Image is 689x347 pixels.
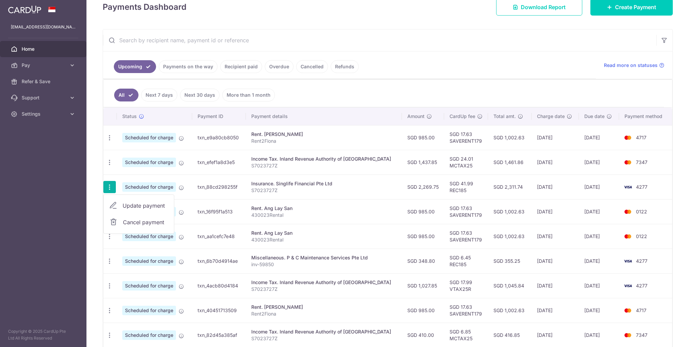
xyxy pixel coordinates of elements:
span: Home [22,46,66,52]
td: SGD 24.01 MCTAX25 [444,150,488,175]
td: SGD 17.63 SAVERENT179 [444,125,488,150]
td: txn_4acb80d4184 [192,273,246,298]
td: SGD 985.00 [402,298,444,323]
div: Income Tax. Inland Revenue Authority of [GEOGRAPHIC_DATA] [251,328,397,335]
img: Bank Card [621,158,635,166]
span: 4277 [636,258,647,264]
td: [DATE] [579,273,619,298]
td: [DATE] [532,298,579,323]
td: SGD 6.45 REC185 [444,249,488,273]
span: 0122 [636,233,647,239]
div: Income Tax. Inland Revenue Authority of [GEOGRAPHIC_DATA] [251,279,397,286]
a: Next 30 days [180,89,220,101]
td: [DATE] [579,125,619,150]
h4: Payments Dashboard [103,1,186,13]
img: Bank Card [621,232,635,240]
th: Payment details [246,108,402,125]
td: txn_16f95f1a513 [192,199,246,224]
td: [DATE] [579,199,619,224]
a: Read more on statuses [604,62,664,69]
span: 4277 [636,184,647,190]
span: Refer & Save [22,78,66,85]
div: Income Tax. Inland Revenue Authority of [GEOGRAPHIC_DATA] [251,156,397,162]
div: Rent. [PERSON_NAME] [251,131,397,138]
img: Bank Card [621,134,635,142]
span: 7347 [636,332,647,338]
span: Create Payment [615,3,656,11]
td: [DATE] [532,249,579,273]
p: Rent2Fiona [251,138,397,144]
span: Amount [407,113,425,120]
td: SGD 985.00 [402,199,444,224]
span: Scheduled for charge [122,281,176,291]
a: All [114,89,138,101]
span: Due date [584,113,605,120]
td: [DATE] [532,224,579,249]
a: More than 1 month [222,89,275,101]
img: Bank Card [621,183,635,191]
td: SGD 1,002.63 [488,298,531,323]
span: Support [22,94,66,101]
a: Refunds [331,60,359,73]
td: SGD 2,269.75 [402,175,444,199]
span: Scheduled for charge [122,256,176,266]
span: Charge date [537,113,565,120]
span: Scheduled for charge [122,158,176,167]
div: Insurance. Singlife Financial Pte Ltd [251,180,397,187]
td: [DATE] [579,224,619,249]
td: txn_aa1cefc7e48 [192,224,246,249]
p: 430023Rental [251,212,397,218]
p: inv-59850 [251,261,397,268]
td: [DATE] [532,150,579,175]
img: Bank Card [621,257,635,265]
span: Pay [22,62,66,69]
span: 4717 [636,135,646,140]
td: SGD 1,437.85 [402,150,444,175]
a: Upcoming [114,60,156,73]
p: [EMAIL_ADDRESS][DOMAIN_NAME] [11,24,76,30]
td: SGD 1,027.85 [402,273,444,298]
td: [DATE] [532,273,579,298]
td: txn_efef1a8d3e5 [192,150,246,175]
p: Rent2Fiona [251,310,397,317]
td: txn_e9a80cb8050 [192,125,246,150]
td: [DATE] [579,249,619,273]
td: [DATE] [579,175,619,199]
span: Scheduled for charge [122,306,176,315]
td: txn_6b70d4914ae [192,249,246,273]
td: SGD 17.99 VTAX25R [444,273,488,298]
span: Scheduled for charge [122,232,176,241]
td: SGD 355.25 [488,249,531,273]
span: 0122 [636,209,647,214]
td: [DATE] [579,298,619,323]
a: Cancelled [296,60,328,73]
span: Scheduled for charge [122,330,176,340]
th: Payment method [619,108,672,125]
input: Search by recipient name, payment id or reference [103,29,656,51]
td: SGD 1,461.86 [488,150,531,175]
img: CardUp [8,5,41,14]
td: SGD 17.63 SAVERENT179 [444,298,488,323]
p: S7023727Z [251,335,397,342]
td: SGD 41.99 REC185 [444,175,488,199]
p: S7023727Z [251,187,397,194]
span: Total amt. [493,113,516,120]
span: 7347 [636,159,647,165]
div: Rent. Ang Lay San [251,205,397,212]
span: Scheduled for charge [122,133,176,142]
td: SGD 1,002.63 [488,125,531,150]
a: Next 7 days [141,89,177,101]
td: [DATE] [532,125,579,150]
td: [DATE] [532,199,579,224]
span: 4717 [636,307,646,313]
span: 4277 [636,283,647,288]
span: CardUp fee [450,113,475,120]
img: Bank Card [621,282,635,290]
td: SGD 2,311.74 [488,175,531,199]
div: Rent. [PERSON_NAME] [251,304,397,310]
td: SGD 17.63 SAVERENT179 [444,224,488,249]
div: Miscellaneous. P & C Maintenance Services Pte Ltd [251,254,397,261]
td: SGD 17.63 SAVERENT179 [444,199,488,224]
td: SGD 985.00 [402,125,444,150]
a: Payments on the way [159,60,218,73]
